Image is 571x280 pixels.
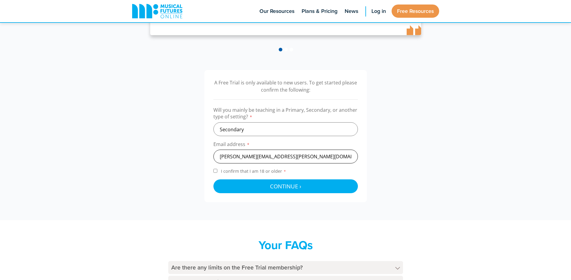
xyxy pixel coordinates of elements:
span: News [345,7,358,15]
p: A Free Trial is only available to new users. To get started please confirm the following: [213,79,358,93]
button: Continue › [213,179,358,193]
span: I confirm that I am 18 or older [220,168,287,174]
span: Continue › [270,182,301,190]
h4: Are there any limits on the Free Trial membership? [168,261,403,274]
a: Free Resources [392,5,439,18]
span: Log in [371,7,386,15]
input: I confirm that I am 18 or older* [213,169,217,173]
label: Email address [213,141,358,150]
label: Will you mainly be teaching in a Primary, Secondary, or another type of setting? [213,107,358,122]
h2: Your FAQs [168,238,403,252]
span: Plans & Pricing [302,7,337,15]
span: Our Resources [259,7,294,15]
